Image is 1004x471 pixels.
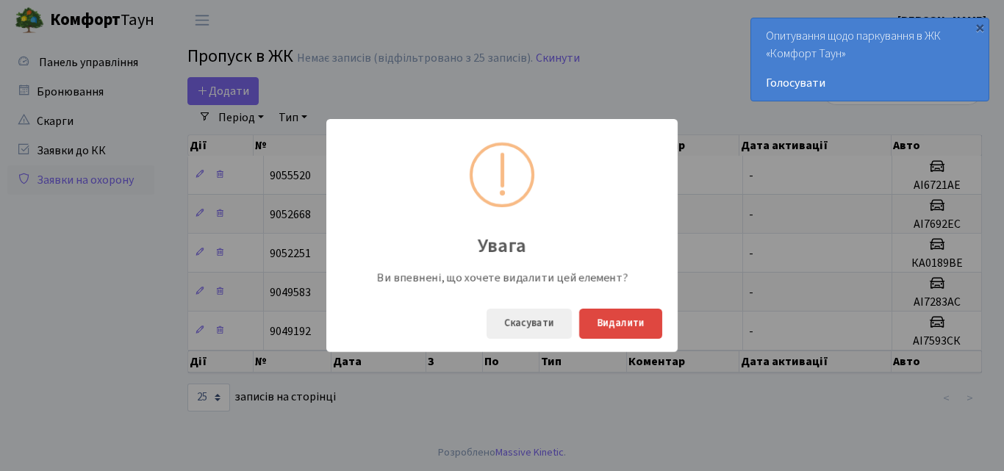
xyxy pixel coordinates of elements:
a: Голосувати [766,74,974,92]
div: Опитування щодо паркування в ЖК «Комфорт Таун» [751,18,989,101]
button: Видалити [579,309,662,339]
div: × [972,20,987,35]
div: Ви впевнені, що хочете видалити цей елемент? [370,270,634,286]
button: Скасувати [487,309,572,339]
div: Увага [326,222,678,260]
